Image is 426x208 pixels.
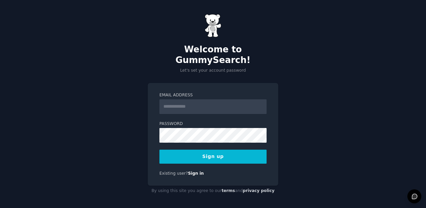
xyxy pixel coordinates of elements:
a: privacy policy [243,188,275,193]
p: Let's set your account password [148,68,278,74]
a: Sign in [188,171,204,176]
label: Email Address [159,92,267,98]
span: Existing user? [159,171,188,176]
label: Password [159,121,267,127]
a: terms [222,188,235,193]
img: Gummy Bear [205,14,221,37]
h2: Welcome to GummySearch! [148,44,278,65]
div: By using this site you agree to our and [148,186,278,196]
button: Sign up [159,150,267,164]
